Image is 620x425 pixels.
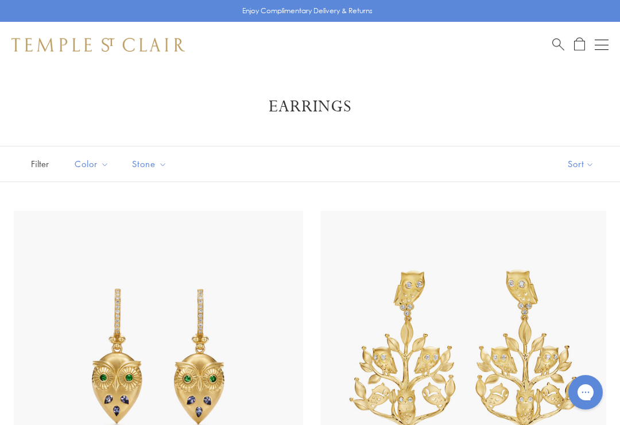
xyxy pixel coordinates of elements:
[574,37,585,52] a: Open Shopping Bag
[563,371,609,414] iframe: Gorgias live chat messenger
[66,151,118,177] button: Color
[542,146,620,181] button: Show sort by
[242,5,373,17] p: Enjoy Complimentary Delivery & Returns
[69,157,118,171] span: Color
[552,37,564,52] a: Search
[11,38,185,52] img: Temple St. Clair
[29,96,591,117] h1: Earrings
[126,157,176,171] span: Stone
[595,38,609,52] button: Open navigation
[123,151,176,177] button: Stone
